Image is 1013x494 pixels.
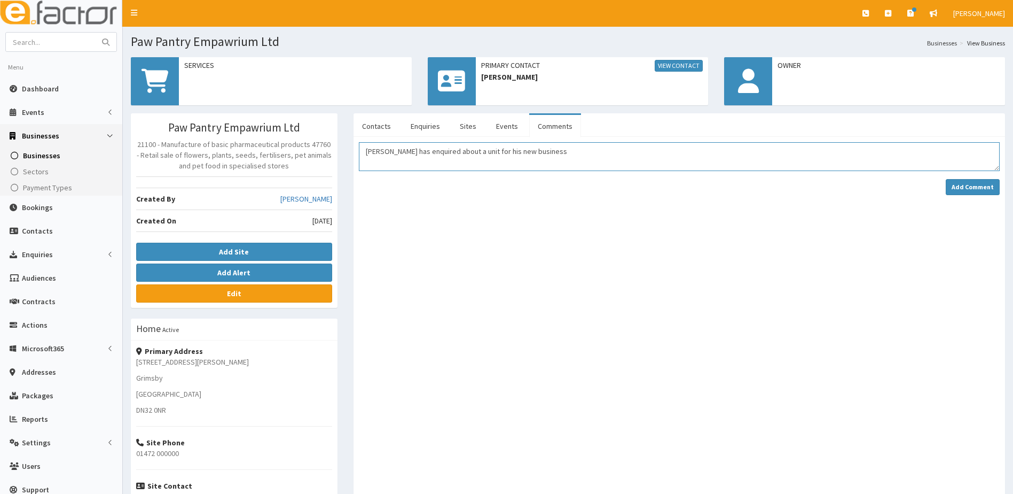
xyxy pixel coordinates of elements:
[451,115,485,137] a: Sites
[219,247,249,257] b: Add Site
[136,139,332,171] p: 21100 - Manufacture of basic pharmaceutical products 47760 - Retail sale of flowers, plants, seed...
[22,226,53,236] span: Contacts
[655,60,703,72] a: View Contact
[359,142,1000,171] textarea: Comment
[927,38,957,48] a: Businesses
[136,216,176,226] b: Created On
[22,391,53,400] span: Packages
[402,115,449,137] a: Enquiries
[136,448,332,459] p: 01472 000000
[136,194,175,204] b: Created By
[22,84,59,94] span: Dashboard
[488,115,527,137] a: Events
[136,284,332,303] a: Edit
[22,203,53,212] span: Bookings
[6,33,96,51] input: Search...
[22,250,53,259] span: Enquiries
[22,131,59,141] span: Businesses
[22,107,44,117] span: Events
[3,164,122,180] a: Sectors
[280,194,332,204] a: [PERSON_NAME]
[354,115,399,137] a: Contacts
[136,373,332,383] p: Grimsby
[22,273,56,283] span: Audiences
[23,151,60,160] span: Businesses
[136,389,332,399] p: [GEOGRAPHIC_DATA]
[3,180,122,196] a: Payment Types
[136,438,185,447] strong: Site Phone
[22,461,41,471] span: Users
[952,183,994,191] strong: Add Comment
[136,346,203,356] strong: Primary Address
[529,115,581,137] a: Comments
[22,320,48,330] span: Actions
[184,60,406,71] span: Services
[22,367,56,377] span: Addresses
[3,148,122,164] a: Businesses
[778,60,1000,71] span: Owner
[136,481,192,491] strong: Site Contact
[312,215,332,226] span: [DATE]
[957,38,1005,48] li: View Business
[136,264,332,282] button: Add Alert
[23,167,49,176] span: Sectors
[481,60,703,72] span: Primary Contact
[22,297,56,306] span: Contracts
[136,357,332,367] p: [STREET_ADDRESS][PERSON_NAME]
[22,344,64,353] span: Microsoft365
[131,35,1005,49] h1: Paw Pantry Empawrium Ltd
[22,414,48,424] span: Reports
[22,438,51,447] span: Settings
[136,324,161,334] h3: Home
[23,183,72,192] span: Payment Types
[136,121,332,134] h3: Paw Pantry Empawrium Ltd
[481,72,703,82] span: [PERSON_NAME]
[162,326,179,334] small: Active
[217,268,250,277] b: Add Alert
[136,405,332,415] p: DN32 0NR
[227,289,241,298] b: Edit
[953,9,1005,18] span: [PERSON_NAME]
[946,179,1000,195] button: Add Comment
